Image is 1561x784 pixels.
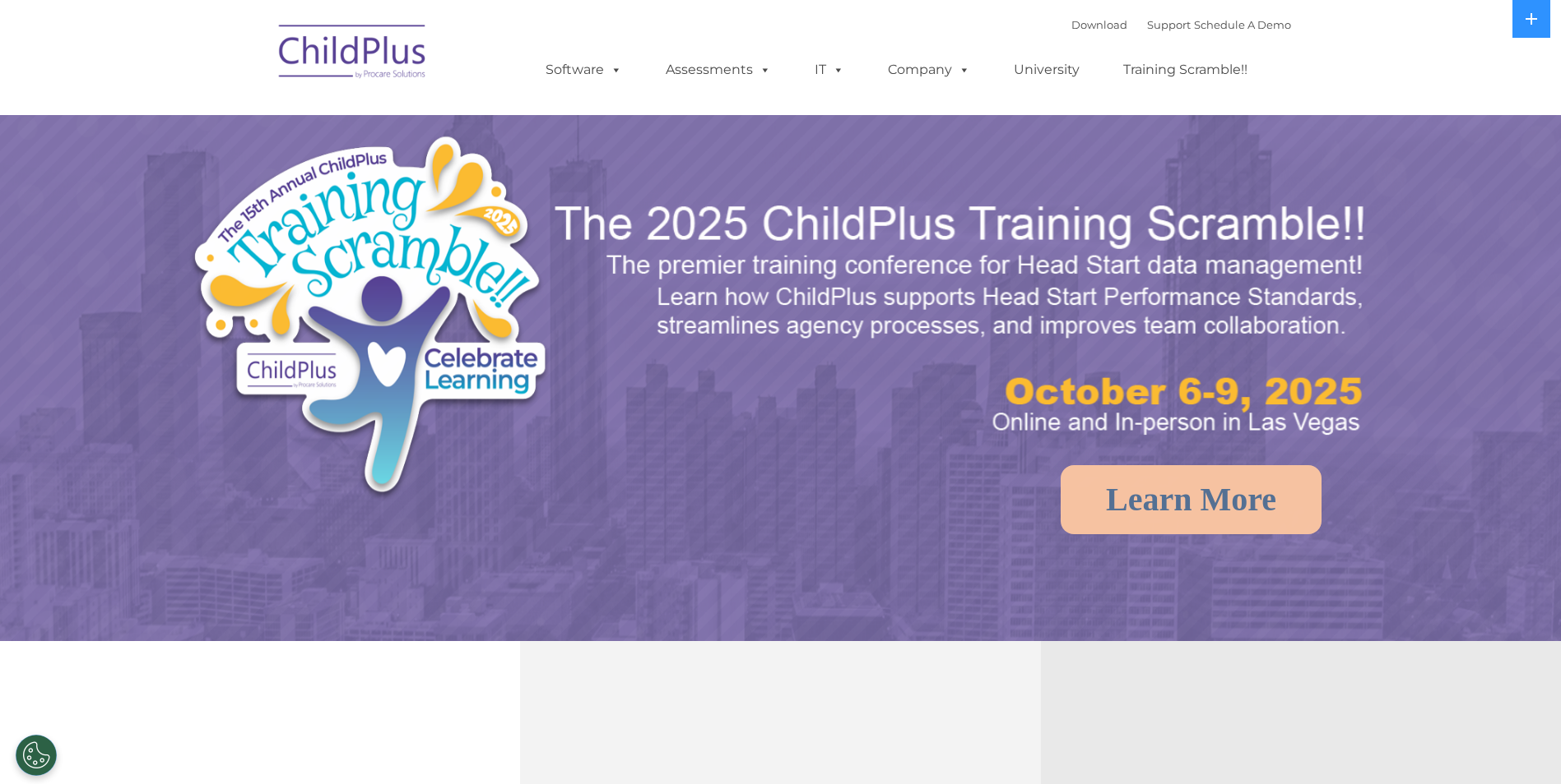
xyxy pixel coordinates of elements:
[997,53,1096,86] a: University
[871,53,987,86] a: Company
[1071,18,1127,31] a: Download
[271,13,435,95] img: ChildPlus by Procare Solutions
[1071,18,1291,31] font: |
[16,735,57,776] button: Cookies Settings
[798,53,861,86] a: IT
[649,53,787,86] a: Assessments
[1194,18,1291,31] a: Schedule A Demo
[1107,53,1264,86] a: Training Scramble!!
[529,53,639,86] a: Software
[1061,465,1322,534] a: Learn More
[1147,18,1191,31] a: Support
